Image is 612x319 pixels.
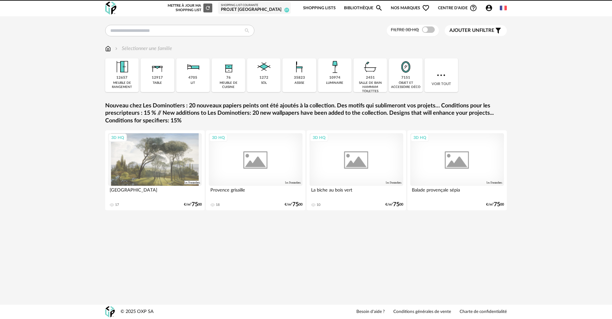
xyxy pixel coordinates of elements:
[449,27,494,34] span: filtre
[425,58,458,92] div: Voir tout
[184,58,201,76] img: Literie.png
[393,202,399,207] span: 75
[184,202,202,207] div: €/m² 00
[317,203,320,207] div: 10
[259,76,268,80] div: 1272
[411,134,429,142] div: 3D HQ
[221,7,288,13] div: Projet [GEOGRAPHIC_DATA]
[375,4,383,12] span: Magnify icon
[116,76,127,80] div: 12657
[152,76,163,80] div: 12917
[209,134,228,142] div: 3D HQ
[356,309,385,315] a: Besoin d'aide ?
[105,2,116,15] img: OXP
[205,6,211,10] span: Refresh icon
[113,58,131,76] img: Meuble%20de%20rangement.png
[326,81,343,85] div: luminaire
[107,81,137,89] div: meuble de rangement
[310,134,328,142] div: 3D HQ
[391,1,430,16] span: Nos marques
[294,76,305,80] div: 35823
[391,81,420,89] div: objet et accessoire déco
[329,76,340,80] div: 10974
[407,130,507,210] a: 3D HQ Balade provençale sépia €/m²7500
[120,309,154,315] div: © 2025 OXP SA
[191,81,195,85] div: lit
[385,202,403,207] div: €/m² 00
[209,186,302,199] div: Provence grisaille
[362,58,379,76] img: Salle%20de%20bain.png
[108,134,127,142] div: 3D HQ
[485,4,496,12] span: Account Circle icon
[355,81,385,93] div: salle de bain hammam toilettes
[226,76,231,80] div: 76
[410,186,504,199] div: Balade provençale sépia
[220,58,237,76] img: Rangement.png
[214,81,243,89] div: meuble de cuisine
[261,81,267,85] div: sol
[292,202,299,207] span: 75
[285,202,302,207] div: €/m² 00
[188,76,197,80] div: 4705
[166,4,212,12] div: Mettre à jour ma Shopping List
[366,76,375,80] div: 2451
[449,28,479,33] span: Ajouter un
[460,309,507,315] a: Charte de confidentialité
[105,102,507,125] a: Nouveau chez Les Dominotiers : 20 nouveaux papiers peints ont été ajoutés à la collection. Des mo...
[114,45,119,52] img: svg+xml;base64,PHN2ZyB3aWR0aD0iMTYiIGhlaWdodD0iMTYiIHZpZXdCb3g9IjAgMCAxNiAxNiIgZmlsbD0ibm9uZSIgeG...
[393,309,451,315] a: Conditions générales de vente
[114,45,172,52] div: Sélectionner une famille
[307,130,406,210] a: 3D HQ La biche au bois vert 10 €/m²7500
[206,130,305,210] a: 3D HQ Provence grisaille 18 €/m²7500
[115,203,119,207] div: 17
[291,58,308,76] img: Assise.png
[422,4,430,12] span: Heart Outline icon
[105,130,205,210] a: 3D HQ [GEOGRAPHIC_DATA] 17 €/m²7500
[494,27,502,34] span: Filter icon
[192,202,198,207] span: 75
[445,25,507,36] button: Ajouter unfiltre Filter icon
[401,76,410,80] div: 7151
[486,202,504,207] div: €/m² 00
[397,58,414,76] img: Miroir.png
[500,4,507,11] img: fr
[221,4,288,13] a: Shopping List courante Projet [GEOGRAPHIC_DATA] 39
[438,4,477,12] span: Centre d'aideHelp Circle Outline icon
[303,1,336,16] a: Shopping Lists
[255,58,273,76] img: Sol.png
[485,4,493,12] span: Account Circle icon
[105,306,115,317] img: OXP
[221,4,288,7] div: Shopping List courante
[435,69,447,81] img: more.7b13dc1.svg
[295,81,304,85] div: assise
[216,203,220,207] div: 18
[149,58,166,76] img: Table.png
[391,28,419,32] span: Filtre 3D HQ
[344,1,383,16] a: BibliothèqueMagnify icon
[310,186,403,199] div: La biche au bois vert
[284,8,289,12] span: 39
[494,202,500,207] span: 75
[105,45,111,52] img: svg+xml;base64,PHN2ZyB3aWR0aD0iMTYiIGhlaWdodD0iMTciIHZpZXdCb3g9IjAgMCAxNiAxNyIgZmlsbD0ibm9uZSIgeG...
[326,58,343,76] img: Luminaire.png
[153,81,162,85] div: table
[108,186,202,199] div: [GEOGRAPHIC_DATA]
[470,4,477,12] span: Help Circle Outline icon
